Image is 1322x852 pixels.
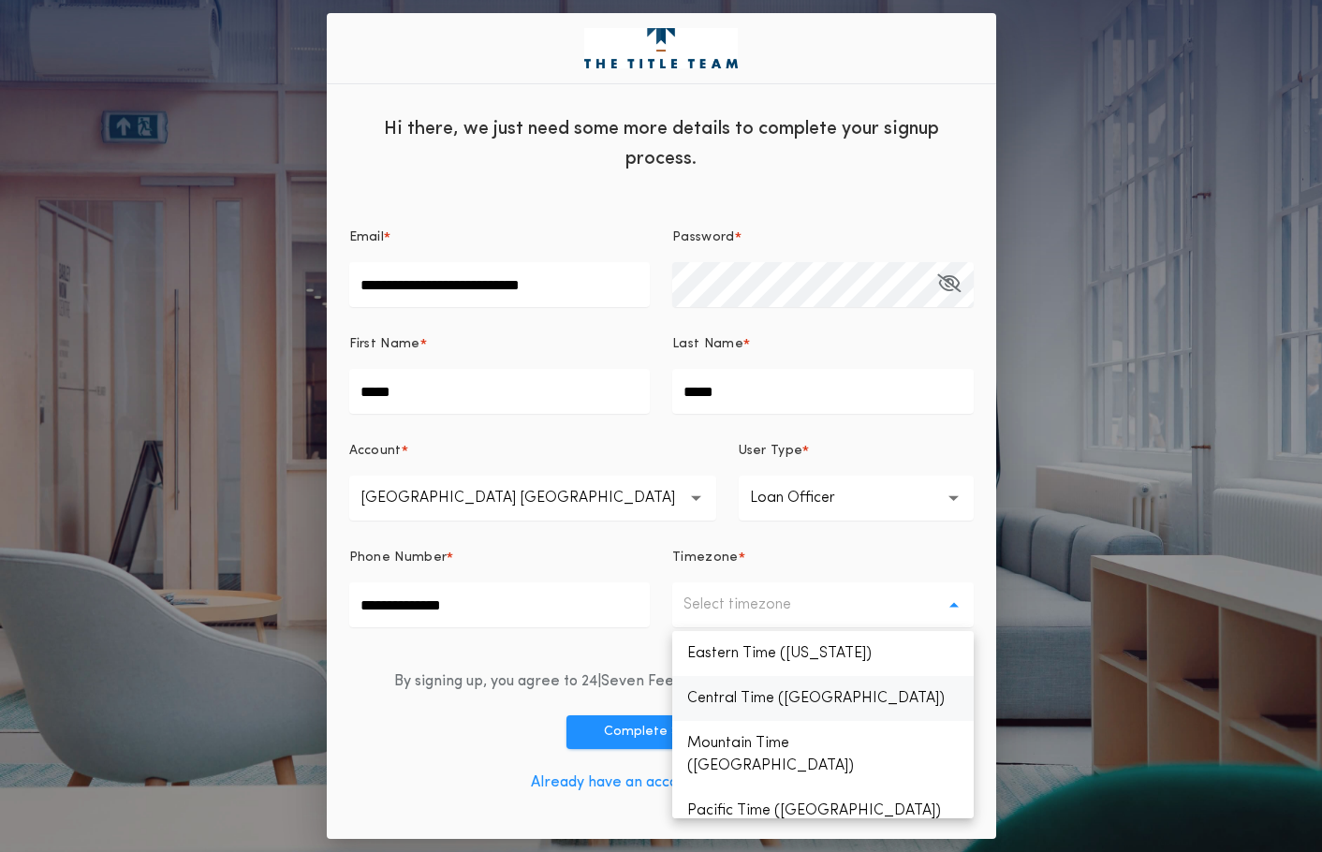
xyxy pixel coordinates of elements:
[672,262,974,307] input: Password*Open Keeper Popup
[349,228,385,247] p: Email
[360,487,705,509] p: [GEOGRAPHIC_DATA] [GEOGRAPHIC_DATA]
[672,676,974,721] p: Central Time ([GEOGRAPHIC_DATA])
[672,582,974,627] button: Select timezone
[672,228,735,247] p: Password
[672,631,974,818] ul: Select timezone
[349,335,420,354] p: First Name
[672,788,974,833] p: Pacific Time ([GEOGRAPHIC_DATA])
[739,442,803,461] p: User Type
[683,594,821,616] p: Select timezone
[750,487,865,509] p: Loan Officer
[937,262,961,307] button: Password*Open Keeper Popup
[672,631,974,676] p: Eastern Time ([US_STATE])
[349,582,651,627] input: Phone Number*Open Keeper Popup
[327,99,996,184] div: Hi there, we just need some more details to complete your signup process.
[672,369,974,414] input: Last Name*Open Keeper Popup
[349,442,402,461] p: Account
[672,721,974,788] p: Mountain Time ([GEOGRAPHIC_DATA])
[672,549,739,567] p: Timezone
[672,335,743,354] p: Last Name
[349,476,716,521] button: [GEOGRAPHIC_DATA] [GEOGRAPHIC_DATA]
[739,476,974,521] button: Loan Officer
[349,262,651,307] input: Email*Open Keeper Popup
[349,549,448,567] p: Phone Number
[349,369,651,414] input: First Name*Open Keeper Popup
[566,715,756,749] button: Complete Sign Up
[531,775,792,790] a: Already have an account? Log in here.
[394,670,928,693] div: By signing up, you agree to 24|Seven Fees and
[584,28,738,69] img: logo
